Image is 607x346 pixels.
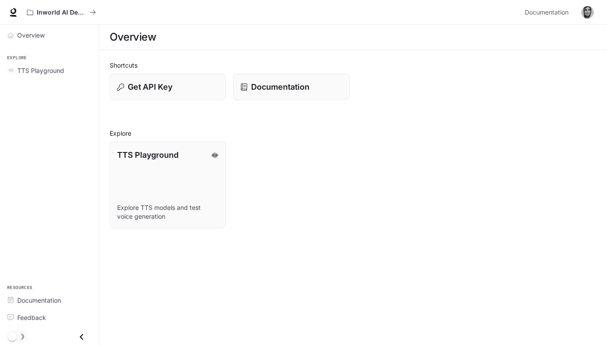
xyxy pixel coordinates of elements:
[117,203,218,221] p: Explore TTS models and test voice generation
[581,6,594,19] img: User avatar
[17,66,64,75] span: TTS Playground
[4,310,95,325] a: Feedback
[8,331,17,341] span: Dark mode toggle
[23,4,100,21] button: All workspaces
[233,73,349,100] a: Documentation
[110,129,596,138] h2: Explore
[17,296,61,305] span: Documentation
[37,9,86,16] p: Inworld AI Demos
[4,293,95,308] a: Documentation
[17,30,45,40] span: Overview
[110,141,226,228] a: TTS PlaygroundExplore TTS models and test voice generation
[128,81,172,93] p: Get API Key
[525,7,569,18] span: Documentation
[4,63,95,78] a: TTS Playground
[251,81,309,93] p: Documentation
[4,27,95,43] a: Overview
[110,73,226,100] button: Get API Key
[117,149,179,161] p: TTS Playground
[110,28,156,46] h1: Overview
[579,4,596,21] button: User avatar
[110,61,596,70] h2: Shortcuts
[17,313,46,322] span: Feedback
[521,4,575,21] a: Documentation
[72,328,92,346] button: Close drawer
